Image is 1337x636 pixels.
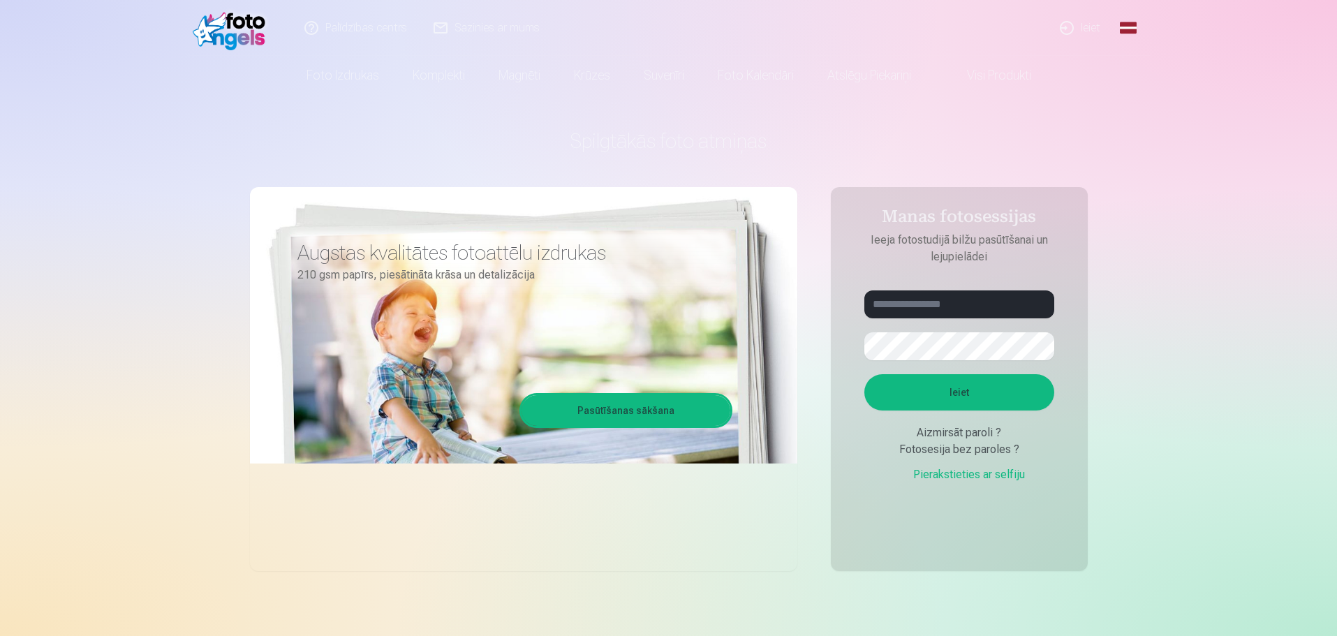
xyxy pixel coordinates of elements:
[297,265,722,285] p: 210 gsm papīrs, piesātināta krāsa un detalizācija
[701,56,811,95] a: Foto kalendāri
[894,466,1025,483] a: Pierakstieties ar selfiju
[850,232,1068,265] p: Ieeja fotostudijā bilžu pasūtīšanai un lejupielādei
[193,6,273,50] img: /fa1
[864,441,1054,458] div: Fotosesija bez paroles ?
[928,56,1048,95] a: Visi produkti
[864,374,1054,411] button: Ieiet
[627,56,701,95] a: Suvenīri
[482,56,557,95] a: Magnēti
[522,395,730,426] a: Pasūtīšanas sākšana
[864,424,1054,441] div: Aizmirsāt paroli ?
[297,240,722,265] h3: Augstas kvalitātes fotoattēlu izdrukas
[250,128,1088,154] h1: Spilgtākās foto atmiņas
[396,56,482,95] a: Komplekti
[290,56,396,95] a: Foto izdrukas
[850,207,1068,232] h4: Manas fotosessijas
[557,56,627,95] a: Krūzes
[811,56,928,95] a: Atslēgu piekariņi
